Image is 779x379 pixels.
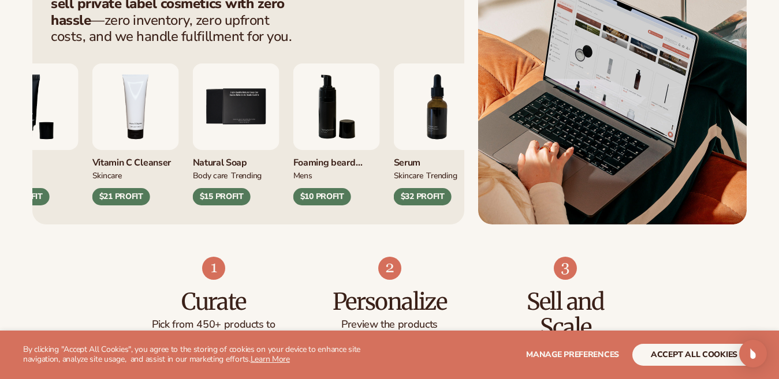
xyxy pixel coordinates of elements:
div: TRENDING [426,169,457,181]
div: $21 PROFIT [92,188,150,205]
p: Preview the products [325,319,454,331]
div: Open Intercom Messenger [739,340,767,367]
div: mens [293,169,312,181]
div: TRENDING [231,169,262,181]
a: Learn More [251,354,290,365]
div: Skincare [92,169,122,181]
img: Shopify Image 7 [202,257,225,280]
div: Natural Soap [193,150,279,169]
h3: Sell and Scale [501,289,631,340]
div: Vitamin C Cleanser [92,150,179,169]
p: Pick from 450+ products to build your perfect collection. [149,319,279,342]
div: BODY Care [193,169,228,181]
div: 7 / 9 [394,63,480,205]
img: Shopify Image 8 [378,257,401,280]
img: Collagen and retinol serum. [394,63,480,150]
img: Vitamin c cleanser. [92,63,179,150]
div: $15 PROFIT [193,188,251,205]
div: 6 / 9 [293,63,380,205]
h3: Personalize [325,289,454,314]
div: Serum [394,150,480,169]
img: Shopify Image 9 [554,257,577,280]
div: 4 / 9 [92,63,179,205]
div: SKINCARE [394,169,423,181]
button: accept all cookies [632,344,756,366]
h3: Curate [149,289,279,314]
div: Foaming beard wash [293,150,380,169]
div: $10 PROFIT [293,188,351,205]
p: By clicking "Accept All Cookies", you agree to the storing of cookies on your device to enhance s... [23,345,385,365]
div: 5 / 9 [193,63,279,205]
span: Manage preferences [526,349,619,360]
img: Foaming beard wash. [293,63,380,150]
div: $32 PROFIT [394,188,452,205]
button: Manage preferences [526,344,619,366]
img: Nature bar of soap. [193,63,279,150]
